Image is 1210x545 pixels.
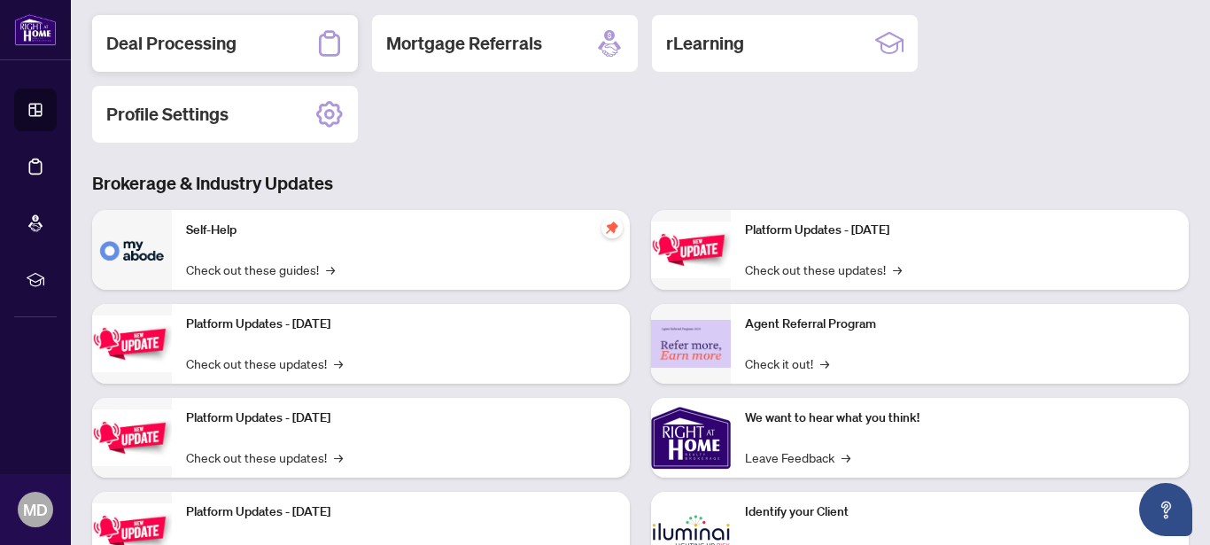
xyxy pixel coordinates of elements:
[745,409,1175,428] p: We want to hear what you think!
[666,31,744,56] h2: rLearning
[186,448,343,467] a: Check out these updates!→
[745,448,850,467] a: Leave Feedback→
[186,260,335,279] a: Check out these guides!→
[23,497,48,522] span: MD
[820,354,829,373] span: →
[745,502,1175,522] p: Identify your Client
[334,354,343,373] span: →
[745,315,1175,334] p: Agent Referral Program
[651,320,731,369] img: Agent Referral Program
[386,31,542,56] h2: Mortgage Referrals
[745,221,1175,240] p: Platform Updates - [DATE]
[745,354,829,373] a: Check it out!→
[14,13,57,46] img: logo
[893,260,902,279] span: →
[651,222,731,277] img: Platform Updates - June 23, 2025
[651,398,731,478] img: We want to hear what you think!
[326,260,335,279] span: →
[186,221,616,240] p: Self-Help
[745,260,902,279] a: Check out these updates!→
[842,448,850,467] span: →
[106,102,229,127] h2: Profile Settings
[92,210,172,290] img: Self-Help
[186,409,616,428] p: Platform Updates - [DATE]
[106,31,237,56] h2: Deal Processing
[601,217,623,238] span: pushpin
[92,315,172,371] img: Platform Updates - September 16, 2025
[334,448,343,467] span: →
[92,171,1189,196] h3: Brokerage & Industry Updates
[186,354,343,373] a: Check out these updates!→
[186,502,616,522] p: Platform Updates - [DATE]
[92,409,172,465] img: Platform Updates - July 21, 2025
[1139,483,1192,536] button: Open asap
[186,315,616,334] p: Platform Updates - [DATE]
